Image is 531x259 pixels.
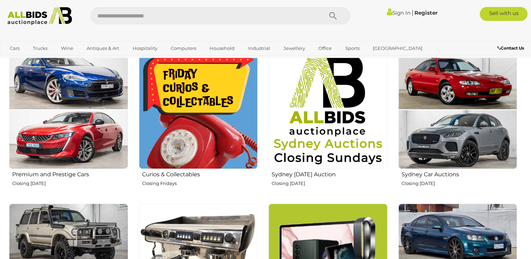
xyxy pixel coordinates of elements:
[12,179,128,187] p: Closing [DATE]
[411,9,413,16] span: |
[398,50,517,198] a: Sydney Car Auctions Closing [DATE]
[205,43,239,54] a: Household
[480,7,528,21] a: Sell with us
[497,44,526,52] a: Contact Us
[244,43,275,54] a: Industrial
[139,50,258,169] img: Curios & Collectables
[272,179,388,187] p: Closing [DATE]
[414,9,437,16] a: Register
[139,50,258,198] a: Curios & Collectables Closing Fridays
[82,43,124,54] a: Antiques & Art
[142,170,258,178] h2: Curios & Collectables
[9,50,128,169] img: Premium and Prestige Cars
[166,43,201,54] a: Computers
[341,43,364,54] a: Sports
[142,179,258,187] p: Closing Fridays
[4,7,76,25] img: Allbids.com.au
[12,170,128,178] h2: Premium and Prestige Cars
[401,179,517,187] p: Closing [DATE]
[314,43,336,54] a: Office
[279,43,310,54] a: Jewellery
[368,43,427,54] a: [GEOGRAPHIC_DATA]
[9,50,128,198] a: Premium and Prestige Cars Closing [DATE]
[316,7,351,24] button: Search
[57,43,78,54] a: Wine
[401,170,517,178] h2: Sydney Car Auctions
[5,43,24,54] a: Cars
[28,43,52,54] a: Trucks
[128,43,162,54] a: Hospitality
[386,9,410,16] a: Sign In
[268,50,388,198] a: Sydney [DATE] Auction Closing [DATE]
[398,50,517,169] img: Sydney Car Auctions
[497,45,524,51] b: Contact Us
[268,50,388,169] img: Sydney Sunday Auction
[272,170,388,178] h2: Sydney [DATE] Auction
